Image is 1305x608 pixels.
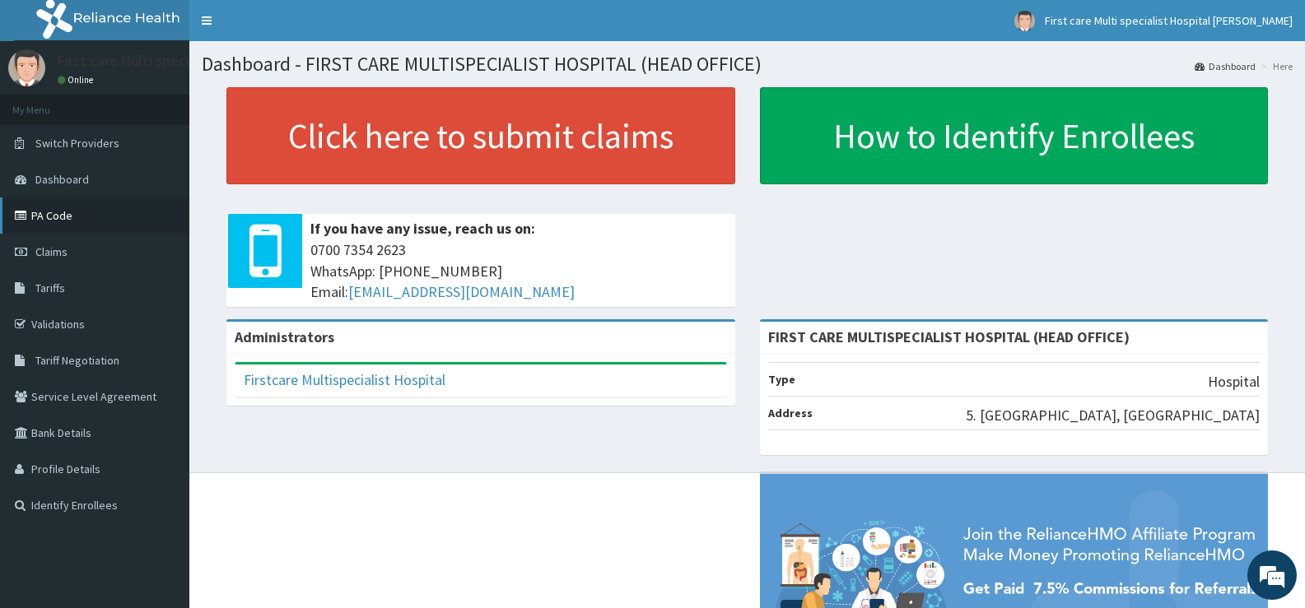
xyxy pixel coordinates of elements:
span: Tariffs [35,281,65,295]
img: User Image [8,49,45,86]
img: d_794563401_company_1708531726252_794563401 [30,82,67,123]
span: Tariff Negotiation [35,353,119,368]
a: Firstcare Multispecialist Hospital [244,370,445,389]
span: Claims [35,244,68,259]
span: 0700 7354 2623 WhatsApp: [PHONE_NUMBER] Email: [310,239,727,303]
img: User Image [1014,11,1035,31]
b: Administrators [235,327,334,346]
li: Here [1257,59,1293,73]
div: Chat with us now [86,92,277,114]
span: We're online! [96,193,227,359]
a: Online [58,74,97,86]
p: First care Multi specialist Hospital [PERSON_NAME] [58,53,386,68]
p: 5. [GEOGRAPHIC_DATA], [GEOGRAPHIC_DATA] [966,405,1260,426]
a: Dashboard [1195,59,1256,73]
span: First care Multi specialist Hospital [PERSON_NAME] [1045,13,1293,28]
h1: Dashboard - FIRST CARE MULTISPECIALIST HOSPITAL (HEAD OFFICE) [202,53,1293,75]
p: Hospital [1208,371,1260,392]
strong: FIRST CARE MULTISPECIALIST HOSPITAL (HEAD OFFICE) [768,327,1130,346]
textarea: Type your message and hit 'Enter' [8,420,314,478]
a: [EMAIL_ADDRESS][DOMAIN_NAME] [348,282,575,301]
a: Click here to submit claims [226,87,735,184]
b: Address [768,406,813,420]
span: Dashboard [35,172,89,187]
b: Type [768,372,795,387]
a: How to Identify Enrollees [760,87,1269,184]
div: Minimize live chat window [270,8,310,48]
span: Switch Providers [35,136,119,151]
b: If you have any issue, reach us on: [310,219,535,238]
